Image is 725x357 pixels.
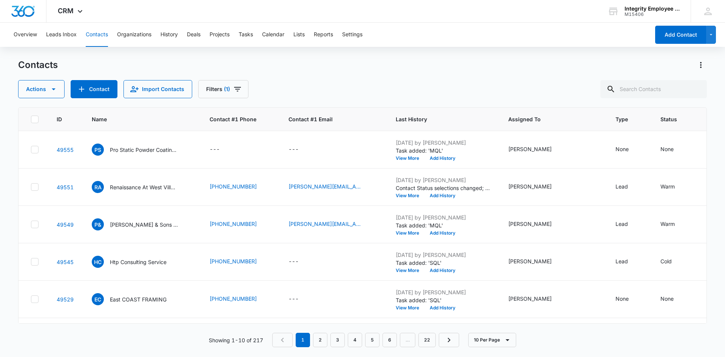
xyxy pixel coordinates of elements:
button: Projects [210,23,230,47]
div: account id [625,12,680,17]
a: [PHONE_NUMBER] [210,220,257,228]
span: ID [57,115,63,123]
button: Leads Inbox [46,23,77,47]
div: Assigned To - Nicholas Harris - Select to Edit Field [508,182,565,192]
button: Overview [14,23,37,47]
button: Add History [424,306,461,310]
p: Task added: 'SQL' [396,259,490,267]
button: Settings [342,23,362,47]
button: Organizations [117,23,151,47]
span: EC [92,293,104,305]
p: [DATE] by [PERSON_NAME] [396,288,490,296]
div: Name - Pittman & Sons LLC - Select to Edit Field [92,218,191,230]
span: Contact #1 Phone [210,115,270,123]
span: PS [92,144,104,156]
div: Contact #1 Email - pittman.sons@gmail.com - Select to Edit Field [288,220,378,229]
div: Status - Warm - Select to Edit Field [660,182,688,192]
div: --- [210,145,220,154]
span: (1) [224,87,230,92]
button: View More [396,306,424,310]
span: Assigned To [508,115,586,123]
p: [DATE] by [PERSON_NAME] [396,176,490,184]
nav: Pagination [272,333,459,347]
div: Type - Lead - Select to Edit Field [615,182,642,192]
a: Navigate to contact details page for Renaissance At West Villages Homeowners Association INC [57,184,74,190]
div: Assigned To - Nicholas Harris - Select to Edit Field [508,257,565,266]
a: Navigate to contact details page for Pittman & Sons LLC [57,221,74,228]
button: 10 Per Page [468,333,516,347]
div: Type - Lead - Select to Edit Field [615,220,642,229]
div: Status - Warm - Select to Edit Field [660,220,688,229]
p: Task added: 'SQL' [396,296,490,304]
button: View More [396,156,424,161]
div: Warm [660,182,675,190]
span: P& [92,218,104,230]
div: Type - None - Select to Edit Field [615,145,642,154]
a: Navigate to contact details page for Htp Consulting Service [57,259,74,265]
div: Contact #1 Phone - - Select to Edit Field [210,145,233,154]
div: Warm [660,220,675,228]
p: Pro Static Powder Coating LLC [110,146,178,154]
button: Reports [314,23,333,47]
div: --- [288,257,299,266]
p: [DATE] by [PERSON_NAME] [396,213,490,221]
div: Assigned To - Nicholas Harris - Select to Edit Field [508,220,565,229]
div: Status - None - Select to Edit Field [660,145,687,154]
span: HC [92,256,104,268]
button: Calendar [262,23,284,47]
a: Next Page [439,333,459,347]
a: Navigate to contact details page for Pro Static Powder Coating LLC [57,147,74,153]
span: RA [92,181,104,193]
button: Filters [198,80,248,98]
div: --- [288,295,299,304]
div: Assigned To - Nicholas Harris - Select to Edit Field [508,145,565,154]
button: History [160,23,178,47]
div: None [660,145,674,153]
button: Lists [293,23,305,47]
em: 1 [296,333,310,347]
div: Lead [615,182,628,190]
button: View More [396,193,424,198]
div: Type - None - Select to Edit Field [615,295,642,304]
div: None [615,295,629,303]
p: [PERSON_NAME] & Sons LLC [110,221,178,229]
div: Cold [660,257,672,265]
a: Page 22 [418,333,436,347]
p: Renaissance At West Villages Homeowners Association INC [110,183,178,191]
a: [PHONE_NUMBER] [210,182,257,190]
div: [PERSON_NAME] [508,295,552,303]
a: Page 3 [330,333,345,347]
button: Add History [424,156,461,161]
button: Contacts [86,23,108,47]
button: View More [396,268,424,273]
a: [PERSON_NAME][EMAIL_ADDRESS][DOMAIN_NAME] [288,182,364,190]
span: Name [92,115,180,123]
span: Type [615,115,631,123]
div: None [660,295,674,303]
div: Lead [615,220,628,228]
div: --- [288,145,299,154]
button: Actions [18,80,65,98]
span: Last History [396,115,479,123]
div: Name - Renaissance At West Villages Homeowners Association INC - Select to Edit Field [92,181,191,193]
button: Actions [695,59,707,71]
a: Page 4 [348,333,362,347]
button: Add History [424,193,461,198]
a: Page 6 [383,333,397,347]
div: Contact #1 Email - - Select to Edit Field [288,257,312,266]
p: Task added: 'MQL' [396,221,490,229]
div: Type - Lead - Select to Edit Field [615,257,642,266]
a: Navigate to contact details page for East COAST FRAMING [57,296,74,303]
input: Search Contacts [600,80,707,98]
span: Status [660,115,677,123]
p: Htp Consulting Service [110,258,167,266]
p: Showing 1-10 of 217 [209,336,263,344]
div: Contact #1 Email - - Select to Edit Field [288,145,312,154]
a: [PHONE_NUMBER] [210,295,257,303]
a: [PHONE_NUMBER] [210,257,257,265]
div: Name - East COAST FRAMING - Select to Edit Field [92,293,180,305]
div: Name - Pro Static Powder Coating LLC - Select to Edit Field [92,144,191,156]
p: East COAST FRAMING [110,295,167,303]
button: Tasks [239,23,253,47]
div: account name [625,6,680,12]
